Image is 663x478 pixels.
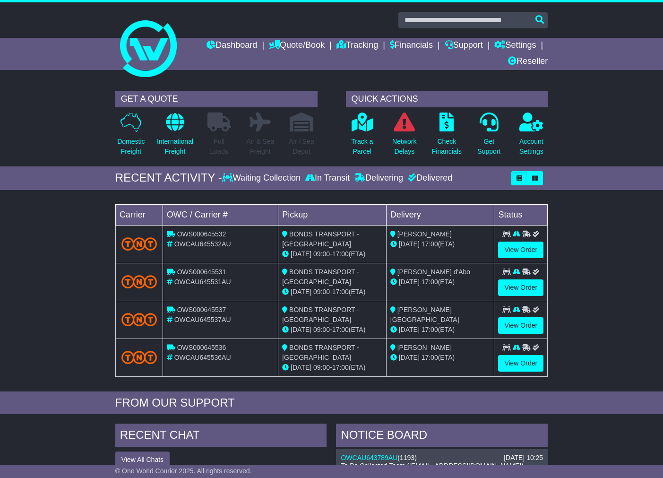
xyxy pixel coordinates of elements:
[291,326,311,333] span: [DATE]
[313,250,330,258] span: 09:00
[177,306,226,313] span: OWS000645537
[405,173,452,183] div: Delivered
[397,230,452,238] span: [PERSON_NAME]
[432,137,462,156] p: Check Financials
[282,306,359,323] span: BONDS TRANSPORT - [GEOGRAPHIC_DATA]
[431,112,462,162] a: CheckFinancials
[477,112,501,162] a: GetSupport
[207,38,257,54] a: Dashboard
[332,288,349,295] span: 17:00
[477,137,500,156] p: Get Support
[498,242,543,258] a: View Order
[498,279,543,296] a: View Order
[115,91,318,107] div: GET A QUOTE
[494,204,548,225] td: Status
[504,454,543,462] div: [DATE] 10:25
[282,268,359,286] span: BONDS TRANSPORT - [GEOGRAPHIC_DATA]
[399,278,420,286] span: [DATE]
[313,326,330,333] span: 09:00
[207,137,231,156] p: Full Loads
[177,230,226,238] span: OWS000645532
[422,354,438,361] span: 17:00
[399,240,420,248] span: [DATE]
[278,204,387,225] td: Pickup
[313,288,330,295] span: 09:00
[498,355,543,372] a: View Order
[115,171,222,185] div: RECENT ACTIVITY -
[397,344,452,351] span: [PERSON_NAME]
[174,316,231,323] span: OWCAU645537AU
[351,137,373,156] p: Track a Parcel
[400,454,414,461] span: 1193
[177,344,226,351] span: OWS000645536
[115,396,548,410] div: FROM OUR SUPPORT
[157,137,193,156] p: International Freight
[177,268,226,276] span: OWS000645531
[341,454,543,462] div: ( )
[282,249,382,259] div: - (ETA)
[121,237,157,250] img: TNT_Domestic.png
[422,326,438,333] span: 17:00
[390,306,459,323] span: [PERSON_NAME][GEOGRAPHIC_DATA]
[508,54,548,70] a: Reseller
[332,250,349,258] span: 17:00
[156,112,194,162] a: InternationalFreight
[392,112,417,162] a: NetworkDelays
[399,354,420,361] span: [DATE]
[163,204,278,225] td: OWC / Carrier #
[291,288,311,295] span: [DATE]
[386,204,494,225] td: Delivery
[336,38,378,54] a: Tracking
[121,351,157,364] img: TNT_Domestic.png
[303,173,352,183] div: In Transit
[269,38,325,54] a: Quote/Book
[392,137,416,156] p: Network Delays
[352,173,405,183] div: Delivering
[399,326,420,333] span: [DATE]
[519,137,543,156] p: Account Settings
[289,137,314,156] p: Air / Sea Depot
[351,112,373,162] a: Track aParcel
[346,91,548,107] div: QUICK ACTIONS
[390,277,491,287] div: (ETA)
[313,364,330,371] span: 09:00
[222,173,303,183] div: Waiting Collection
[282,287,382,297] div: - (ETA)
[121,275,157,288] img: TNT_Domestic.png
[519,112,544,162] a: AccountSettings
[390,353,491,363] div: (ETA)
[282,230,359,248] span: BONDS TRANSPORT - [GEOGRAPHIC_DATA]
[246,137,274,156] p: Air & Sea Freight
[121,313,157,326] img: TNT_Domestic.png
[115,452,170,468] button: View All Chats
[117,137,145,156] p: Domestic Freight
[282,344,359,361] span: BONDS TRANSPORT - [GEOGRAPHIC_DATA]
[282,363,382,373] div: - (ETA)
[341,462,523,469] span: To Be Collected Team ([EMAIL_ADDRESS][DOMAIN_NAME])
[115,424,327,449] div: RECENT CHAT
[174,354,231,361] span: OWCAU645536AU
[174,278,231,286] span: OWCAU645531AU
[117,112,145,162] a: DomesticFreight
[445,38,483,54] a: Support
[390,239,491,249] div: (ETA)
[390,325,491,335] div: (ETA)
[422,240,438,248] span: 17:00
[174,240,231,248] span: OWCAU645532AU
[390,38,433,54] a: Financials
[341,454,397,461] a: OWCAU643789AU
[498,317,543,334] a: View Order
[115,204,163,225] td: Carrier
[336,424,548,449] div: NOTICE BOARD
[291,250,311,258] span: [DATE]
[115,467,252,475] span: © One World Courier 2025. All rights reserved.
[291,364,311,371] span: [DATE]
[332,364,349,371] span: 17:00
[332,326,349,333] span: 17:00
[494,38,536,54] a: Settings
[397,268,470,276] span: [PERSON_NAME] d'Abo
[282,325,382,335] div: - (ETA)
[422,278,438,286] span: 17:00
